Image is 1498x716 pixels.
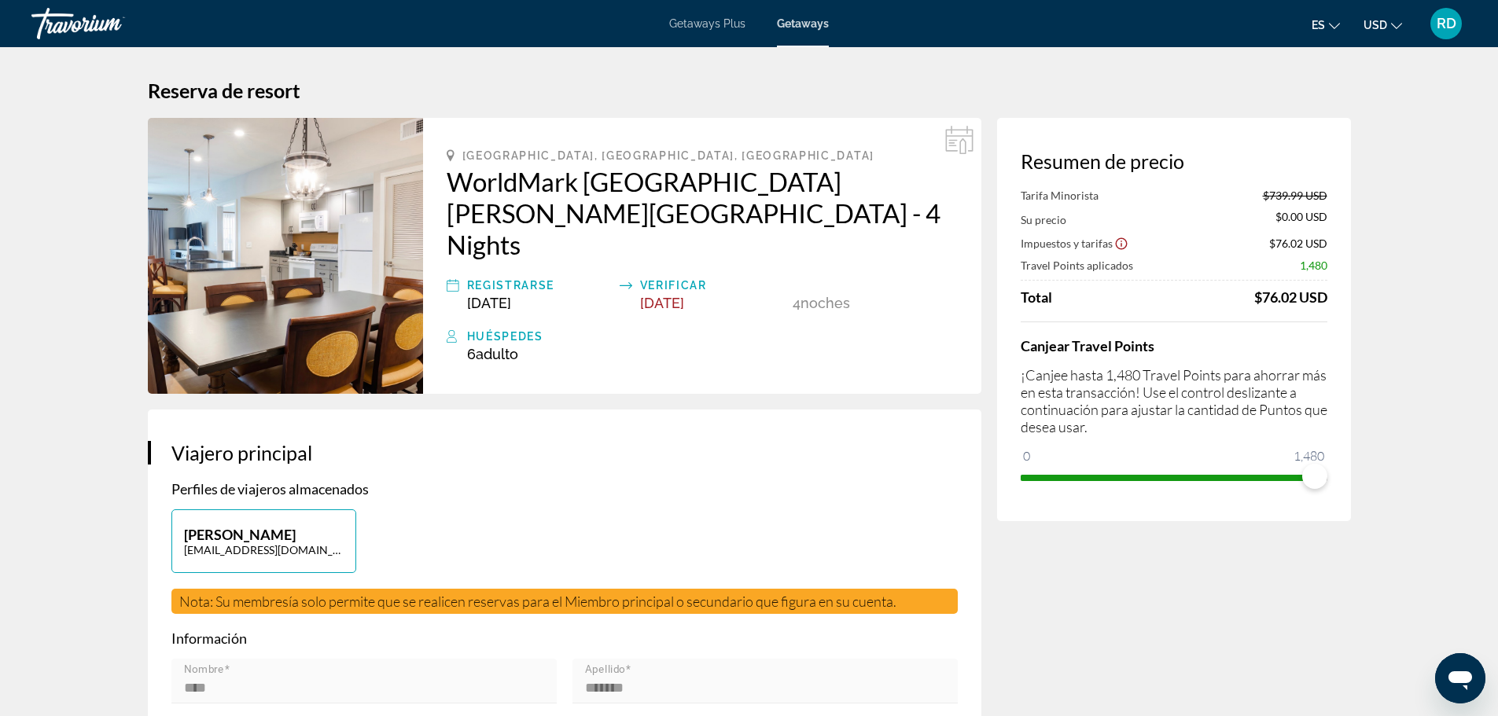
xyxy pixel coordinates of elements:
[1254,288,1327,306] div: $76.02 USD
[1021,149,1327,173] h3: Resumen de precio
[1021,446,1032,465] span: 0
[1312,19,1325,31] span: es
[585,663,625,676] mat-label: Apellido
[1021,189,1099,202] span: Tarifa Minorista
[467,295,511,311] span: [DATE]
[171,441,958,464] h3: Viajero principal
[1364,19,1387,31] span: USD
[1364,13,1402,36] button: Change currency
[1275,210,1327,227] span: $0.00 USD
[1269,237,1327,250] span: $76.02 USD
[467,346,518,362] span: 6
[1114,236,1128,250] button: Show Taxes and Fees disclaimer
[467,327,958,346] div: Huéspedes
[1021,237,1113,250] span: Impuestos y tarifas
[1291,446,1327,465] span: 1,480
[1021,288,1052,306] span: Total
[171,480,958,498] p: Perfiles de viajeros almacenados
[184,526,344,543] p: [PERSON_NAME]
[1021,259,1133,272] span: Travel Points aplicados
[1312,13,1340,36] button: Change language
[184,663,224,676] mat-label: Nombre
[1437,16,1456,31] span: RD
[1021,337,1327,354] h4: Canjear Travel Points
[1021,475,1327,478] ngx-slider: ngx-slider
[462,149,874,162] span: [GEOGRAPHIC_DATA], [GEOGRAPHIC_DATA], [GEOGRAPHIC_DATA]
[793,295,801,311] span: 4
[31,3,189,44] a: Travorium
[467,276,612,295] div: Registrarse
[640,295,684,311] span: [DATE]
[447,166,958,260] a: WorldMark [GEOGRAPHIC_DATA][PERSON_NAME][GEOGRAPHIC_DATA] - 4 Nights
[184,543,344,556] p: [EMAIL_ADDRESS][DOMAIN_NAME]
[669,17,745,30] a: Getaways Plus
[171,630,958,647] p: Información
[1435,653,1485,703] iframe: Button to launch messaging window
[1021,213,1066,226] span: Su precio
[801,295,850,311] span: noches
[148,79,1351,102] h1: Reserva de resort
[476,346,518,362] span: Adulto
[1426,7,1467,40] button: User Menu
[1302,464,1327,489] span: ngx-slider
[179,593,896,610] span: Nota: Su membresía solo permite que se realicen reservas para el Miembro principal o secundario q...
[640,276,785,295] div: Verificar
[777,17,829,30] a: Getaways
[1263,189,1327,202] span: $739.99 USD
[1300,259,1327,272] span: 1,480
[171,509,356,573] button: [PERSON_NAME][EMAIL_ADDRESS][DOMAIN_NAME]
[1021,235,1128,251] button: Show Taxes and Fees breakdown
[1021,366,1327,435] p: ¡Canjee hasta 1,480 Travel Points para ahorrar más en esta transacción! Use el control deslizante...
